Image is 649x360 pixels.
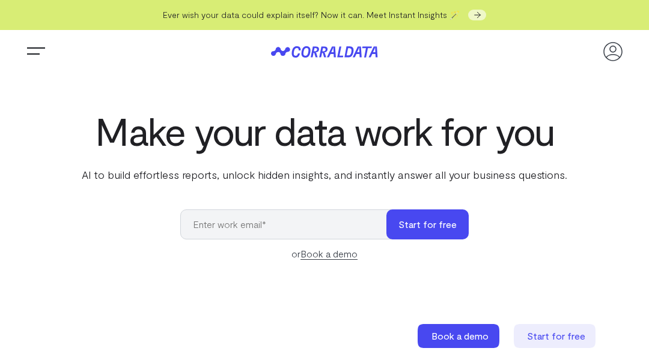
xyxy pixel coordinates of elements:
[431,330,489,341] span: Book a demo
[24,40,48,64] button: Trigger Menu
[514,324,598,348] a: Start for free
[386,209,469,239] button: Start for free
[180,247,469,261] div: or
[300,248,358,260] a: Book a demo
[527,330,585,341] span: Start for free
[418,324,502,348] a: Book a demo
[180,209,398,239] input: Enter work email*
[79,167,570,182] p: AI to build effortless reports, unlock hidden insights, and instantly answer all your business qu...
[79,109,570,152] h1: Make your data work for you
[163,10,460,20] span: Ever wish your data could explain itself? Now it can. Meet Instant Insights 🪄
